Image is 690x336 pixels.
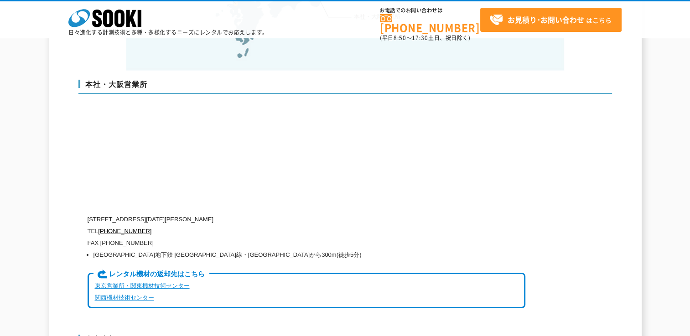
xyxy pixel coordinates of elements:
[380,8,480,13] span: お電話でのお問い合わせは
[95,294,154,301] a: 関西機材技術センター
[88,237,525,249] p: FAX [PHONE_NUMBER]
[412,34,428,42] span: 17:30
[78,80,612,94] h3: 本社・大阪営業所
[380,34,470,42] span: (平日 ～ 土日、祝日除く)
[380,14,480,33] a: [PHONE_NUMBER]
[68,30,268,35] p: 日々進化する計測技術と多種・多様化するニーズにレンタルでお応えします。
[93,249,525,261] li: [GEOGRAPHIC_DATA]地下鉄 [GEOGRAPHIC_DATA]線・[GEOGRAPHIC_DATA]から300m(徒歩5分)
[95,282,190,289] a: 東京営業所・関東機材技術センター
[394,34,406,42] span: 8:50
[489,13,612,27] span: はこちら
[88,225,525,237] p: TEL
[88,214,525,225] p: [STREET_ADDRESS][DATE][PERSON_NAME]
[98,228,151,234] a: [PHONE_NUMBER]
[480,8,622,32] a: お見積り･お問い合わせはこちら
[508,14,584,25] strong: お見積り･お問い合わせ
[93,270,209,280] span: レンタル機材の返却先はこちら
